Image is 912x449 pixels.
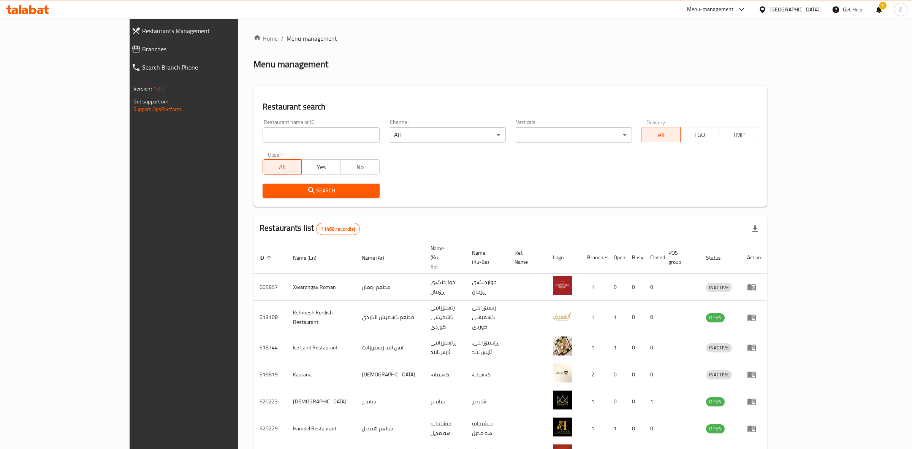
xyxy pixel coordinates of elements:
td: 0 [644,361,662,388]
img: Kastana [553,363,572,382]
span: Get support on: [133,97,168,106]
td: 1 [581,415,608,442]
td: مطعم همديل [356,415,424,442]
td: 0 [608,388,626,415]
input: Search for restaurant name or ID.. [263,127,380,143]
span: 1.0.0 [153,84,165,94]
img: Kshmesh Kurdish Restaurant [553,306,572,325]
img: Hamdel Restaurant [553,417,572,436]
a: Restaurants Management [125,22,282,40]
button: Yes [301,159,340,175]
td: Ice Land Restaurant [287,334,356,361]
td: 1 [608,415,626,442]
th: Closed [644,241,662,274]
td: مطعم كشميش الكردي [356,301,424,334]
h2: Restaurants list [260,222,360,235]
td: 0 [626,415,644,442]
span: No [344,162,377,173]
td: ڕێستۆرانتی ئایس لاند [424,334,466,361]
th: Open [608,241,626,274]
button: All [641,127,680,142]
td: 1 [581,334,608,361]
td: شانديز [356,388,424,415]
span: OPEN [706,397,725,406]
td: 0 [644,334,662,361]
td: جيشتخانه هه مديل [424,415,466,442]
th: Logo [547,241,581,274]
button: All [263,159,302,175]
span: TGO [684,129,716,140]
td: کەستانە [424,361,466,388]
td: رێستۆرانتی کشمیشى كوردى [424,301,466,334]
div: Export file [746,220,764,238]
td: مطعم رومان [356,274,424,301]
td: شانديز [424,388,466,415]
li: / [281,34,283,43]
nav: breadcrumb [253,34,767,43]
th: Busy [626,241,644,274]
td: [DEMOGRAPHIC_DATA] [356,361,424,388]
td: ايس لاند ريستورانت [356,334,424,361]
span: OPEN [706,313,725,322]
span: Status [706,253,731,262]
td: 0 [644,274,662,301]
td: 0 [626,334,644,361]
span: All [266,162,299,173]
span: All [644,129,677,140]
th: Branches [581,241,608,274]
td: 1 [581,301,608,334]
td: شانديز [466,388,508,415]
span: Menu management [287,34,337,43]
td: Kastana [287,361,356,388]
span: Name (Ar) [362,253,394,262]
td: .ڕێستۆرانتی ئایس لاند [466,334,508,361]
span: Ref. Name [515,248,538,267]
label: Upsell [268,152,282,157]
div: Total records count [316,223,360,235]
span: Restaurants Management [142,26,276,35]
div: Menu [747,343,761,352]
span: Name (En) [293,253,326,262]
div: Menu [747,370,761,379]
div: [GEOGRAPHIC_DATA] [769,5,820,14]
td: 0 [626,274,644,301]
span: Search Branch Phone [142,63,276,72]
img: Xwardngay Roman [553,276,572,295]
td: Hamdel Restaurant [287,415,356,442]
td: جيشتخانه هه مديل [466,415,508,442]
td: 1 [608,301,626,334]
span: Branches [142,44,276,54]
td: 1 [581,388,608,415]
button: No [340,159,380,175]
img: Shandiz [553,390,572,409]
div: Menu [747,424,761,433]
button: TMP [719,127,758,142]
td: رێستۆرانتی کشمیشى كوردى [466,301,508,334]
button: Search [263,184,380,198]
td: کەستانە [466,361,508,388]
td: 0 [626,301,644,334]
td: 1 [644,388,662,415]
span: INACTIVE [706,343,732,352]
a: Support.OpsPlatform [133,104,182,114]
h2: Menu management [253,58,328,70]
td: خواردنگەی ڕۆمان [466,274,508,301]
td: خواردنگەی ڕۆمان [424,274,466,301]
div: Menu [747,397,761,406]
td: 0 [608,274,626,301]
div: Menu-management [687,5,734,14]
span: Search [269,186,374,195]
div: Menu [747,282,761,292]
td: 0 [608,361,626,388]
div: INACTIVE [706,370,732,379]
th: Action [741,241,767,274]
div: ​ [515,127,632,143]
span: 11468 record(s) [317,225,359,233]
td: [DEMOGRAPHIC_DATA] [287,388,356,415]
span: OPEN [706,424,725,433]
span: INACTIVE [706,283,732,292]
div: Menu [747,313,761,322]
span: ID [260,253,274,262]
